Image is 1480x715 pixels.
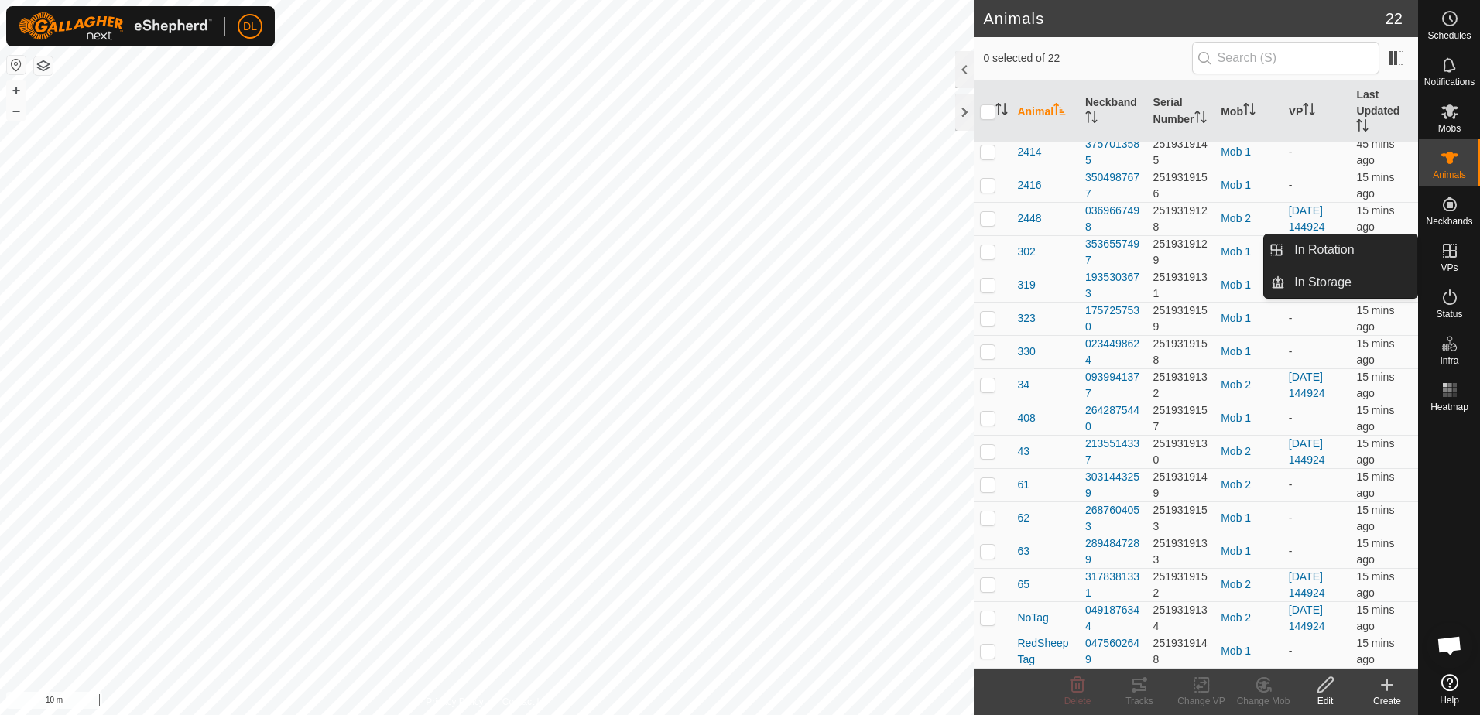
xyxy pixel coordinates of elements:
[1356,271,1394,299] span: 23 Sept 2025, 6:31 am
[1147,80,1215,143] th: Serial Number
[1153,136,1209,169] div: 2519319145
[1356,537,1394,566] span: 23 Sept 2025, 6:31 am
[1221,576,1276,593] div: Mob 2
[1017,344,1035,360] span: 330
[1232,694,1294,708] div: Change Mob
[1356,694,1418,708] div: Create
[1221,210,1276,227] div: Mob 2
[1153,169,1209,202] div: 2519319156
[1017,410,1035,426] span: 408
[1085,535,1141,568] div: 2894847289
[1221,144,1276,160] div: Mob 1
[1356,171,1394,200] span: 23 Sept 2025, 6:31 am
[1085,369,1141,402] div: 0939941377
[1085,113,1098,125] p-sorticon: Activate to sort
[1214,80,1283,143] th: Mob
[1356,371,1394,399] span: 23 Sept 2025, 6:31 am
[1053,105,1066,118] p-sorticon: Activate to sort
[1221,543,1276,559] div: Mob 1
[1289,204,1325,233] a: [DATE] 144924
[1085,502,1141,535] div: 2687604053
[1356,604,1394,632] span: 23 Sept 2025, 6:31 am
[1085,436,1141,468] div: 2135514337
[1430,402,1468,412] span: Heatmap
[1356,437,1394,466] span: 23 Sept 2025, 6:31 am
[1153,535,1209,568] div: 2519319133
[1085,169,1141,202] div: 3504987677
[1085,569,1141,601] div: 3178381331
[19,12,212,40] img: Gallagher Logo
[1289,570,1325,599] a: [DATE] 144924
[1289,371,1325,399] a: [DATE] 144924
[1440,356,1458,365] span: Infra
[1064,696,1091,706] span: Delete
[1017,244,1035,260] span: 302
[1289,179,1293,191] app-display-virtual-paddock-transition: -
[1085,203,1141,235] div: 0369667498
[1085,402,1141,435] div: 2642875440
[1153,569,1209,601] div: 2519319152
[1192,42,1379,74] input: Search (S)
[1153,602,1209,635] div: 2519319134
[1153,336,1209,368] div: 2519319158
[1221,443,1276,460] div: Mob 2
[1017,210,1041,227] span: 2448
[1264,267,1417,298] li: In Storage
[1289,345,1293,357] app-display-virtual-paddock-transition: -
[1153,236,1209,269] div: 2519319129
[995,105,1008,118] p-sorticon: Activate to sort
[1017,635,1073,668] span: RedSheepTag
[1424,77,1475,87] span: Notifications
[1085,336,1141,368] div: 0234498624
[1221,643,1276,659] div: Mob 1
[1153,303,1209,335] div: 2519319159
[1085,269,1141,302] div: 1935303673
[7,81,26,100] button: +
[1440,696,1459,705] span: Help
[1294,241,1354,259] span: In Rotation
[1017,277,1035,293] span: 319
[1289,412,1293,424] app-display-virtual-paddock-transition: -
[1356,204,1394,233] span: 23 Sept 2025, 6:31 am
[1017,576,1029,593] span: 65
[1194,113,1207,125] p-sorticon: Activate to sort
[1221,477,1276,493] div: Mob 2
[1427,31,1471,40] span: Schedules
[1294,694,1356,708] div: Edit
[1356,138,1394,166] span: 23 Sept 2025, 6:01 am
[1017,377,1029,393] span: 34
[1356,637,1394,665] span: 23 Sept 2025, 6:31 am
[1441,263,1458,272] span: VPs
[1283,80,1351,143] th: VP
[1153,469,1209,501] div: 2519319149
[1221,277,1276,293] div: Mob 1
[1386,7,1403,30] span: 22
[426,695,484,709] a: Privacy Policy
[1153,369,1209,402] div: 2519319132
[7,101,26,120] button: –
[1221,344,1276,360] div: Mob 1
[1289,478,1293,491] app-display-virtual-paddock-transition: -
[1017,177,1041,193] span: 2416
[1426,217,1472,226] span: Neckbands
[1289,645,1293,657] app-display-virtual-paddock-transition: -
[1017,310,1035,327] span: 323
[1289,437,1325,466] a: [DATE] 144924
[1017,144,1041,160] span: 2414
[1017,543,1029,559] span: 63
[1221,244,1276,260] div: Mob 1
[243,19,257,35] span: DL
[1356,570,1394,599] span: 23 Sept 2025, 6:31 am
[1017,443,1029,460] span: 43
[7,56,26,74] button: Reset Map
[983,50,1191,67] span: 0 selected of 22
[1085,236,1141,269] div: 3536557497
[983,9,1385,28] h2: Animals
[1108,694,1170,708] div: Tracks
[1221,510,1276,526] div: Mob 1
[1017,610,1048,626] span: NoTag
[1289,312,1293,324] app-display-virtual-paddock-transition: -
[1221,410,1276,426] div: Mob 1
[1221,377,1276,393] div: Mob 2
[502,695,548,709] a: Contact Us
